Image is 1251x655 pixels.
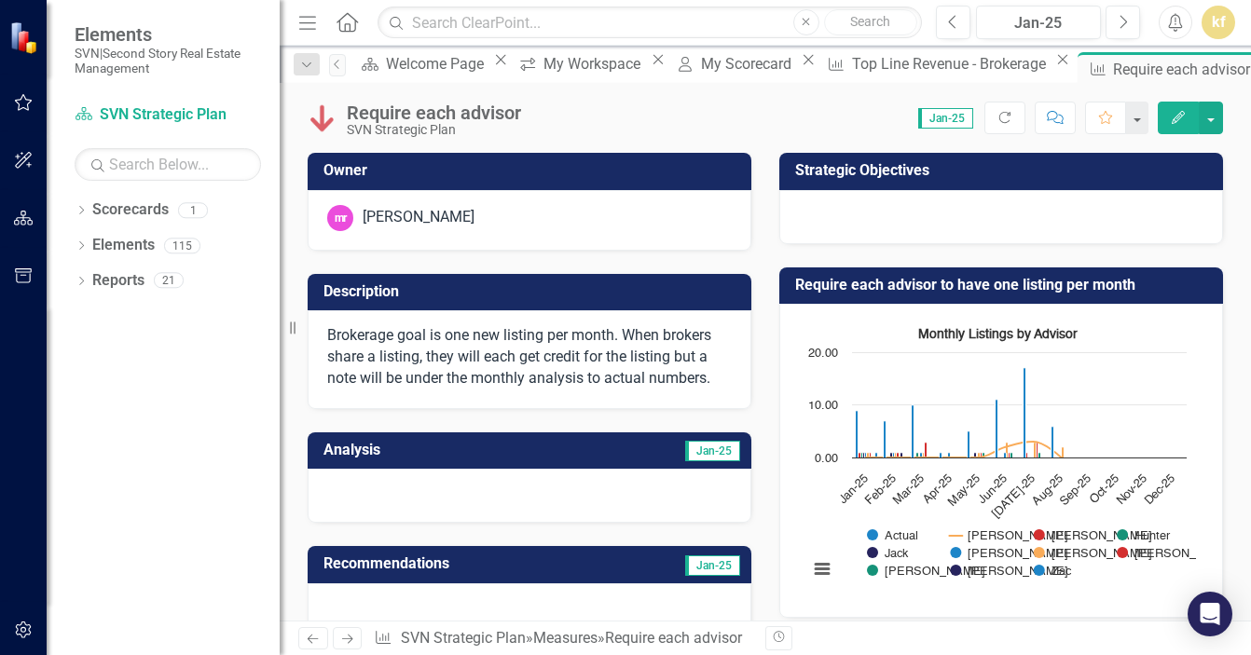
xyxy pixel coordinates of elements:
[815,453,838,465] text: 0.00
[701,52,797,75] div: My Scorecard
[374,628,751,649] div: » »
[867,564,908,578] button: Show Nick
[1030,472,1065,508] text: Aug-25
[401,629,526,647] a: SVN Strategic Plan
[820,52,1051,75] a: Top Line Revenue - Brokerage
[164,238,200,253] div: 115
[327,325,732,389] p: Brokerage goal is one new listing per month. When brokers share a listing, they will each get cre...
[670,52,797,75] a: My Scorecard
[1117,546,1179,560] button: Show Matthew
[837,472,871,506] text: Jan-25
[92,235,155,256] a: Elements
[92,270,144,292] a: Reports
[809,556,835,582] button: View chart menu, Monthly Listings by Advisor
[533,629,598,647] a: Measures
[685,441,740,461] span: Jan-25
[856,411,859,458] path: Jan-25, 9. Actual.
[885,566,985,578] text: [PERSON_NAME]
[355,52,489,75] a: Welcome Page
[378,7,922,39] input: Search ClearPoint...
[1052,427,1054,458] path: Aug-25, 6. Actual.
[1038,453,1041,458] path: Jul-25, 1. Nick .
[795,162,1214,179] h3: Strategic Objectives
[799,319,1203,598] div: Monthly Listings by Advisor. Highcharts interactive chart.
[968,530,1068,542] text: [PERSON_NAME]
[950,546,994,560] button: Show John
[75,46,261,76] small: SVN|Second Story Real Estate Management
[327,205,353,231] div: mr
[946,472,983,509] text: May-25
[1202,6,1235,39] button: kf
[75,104,261,126] a: SVN Strategic Plan
[1034,546,1078,560] button: Show Kelly
[983,12,1094,34] div: Jan-25
[685,555,740,576] span: Jan-25
[154,273,184,289] div: 21
[976,6,1101,39] button: Jan-25
[347,102,521,123] div: Require each advisor
[1052,530,1152,542] text: [PERSON_NAME]
[884,421,887,458] path: Feb-25, 7. Actual.
[363,207,474,228] div: [PERSON_NAME]
[1052,548,1152,560] text: [PERSON_NAME]
[968,431,970,458] path: May-25, 5. Actual.
[323,162,742,179] h3: Owner
[921,472,955,506] text: Apr-25
[824,9,917,35] button: Search
[308,103,337,133] img: Below Plan
[863,472,898,507] text: Feb-25
[1034,528,1088,542] button: Show Bianca
[386,52,489,75] div: Welcome Page
[543,52,646,75] div: My Workspace
[852,52,1052,75] div: Top Line Revenue - Brokerage
[808,348,838,360] text: 20.00
[950,564,992,578] button: Show Sam
[850,14,890,29] span: Search
[605,629,742,647] div: Require each advisor
[891,472,926,507] text: Mar-25
[799,319,1196,598] svg: Interactive chart
[795,277,1214,293] h3: Require each advisor to have one listing per month
[976,472,1010,506] text: Jun-25
[867,546,909,560] button: Show Jack
[912,405,914,458] path: Mar-25, 10. Actual.
[918,108,973,129] span: Jan-25
[990,472,1038,521] text: [DATE]-25
[968,548,1068,560] text: [PERSON_NAME]
[1115,472,1149,507] text: Nov-25
[178,202,208,218] div: 1
[867,528,918,542] button: Show Actual
[1188,592,1232,636] div: Open Intercom Messenger
[347,123,521,137] div: SVN Strategic Plan
[1058,472,1093,508] text: Sep-25
[925,443,928,458] path: Mar-25, 3. Matthew.
[918,328,1078,342] text: Monthly Listings by Advisor
[9,21,42,54] img: ClearPoint Strategy
[1024,368,1026,458] path: Jul-25, 17. Actual.
[1143,472,1177,507] text: Dec-25
[75,23,261,46] span: Elements
[1117,528,1170,542] button: Show Hunter
[1088,472,1121,506] text: Oct-25
[1134,548,1235,560] text: [PERSON_NAME]
[513,52,646,75] a: My Workspace
[75,148,261,181] input: Search Below...
[1034,564,1071,578] button: Show Zac
[949,528,996,542] button: Show Brian
[92,199,169,221] a: Scorecards
[1025,453,1028,458] path: Jul-25, 1. Bianca.
[808,400,838,412] text: 10.00
[940,453,942,458] path: Apr-25, 1. Actual.
[323,442,533,458] h3: Analysis
[323,555,612,572] h3: Recommendations
[323,283,742,300] h3: Description
[996,400,998,458] path: Jun-25, 11. Actual.
[968,566,1068,578] text: [PERSON_NAME]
